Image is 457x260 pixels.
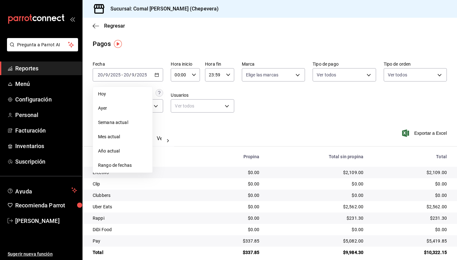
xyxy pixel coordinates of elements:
[171,99,234,113] div: Ver todos
[207,169,260,176] div: $0.00
[131,72,135,77] input: --
[105,5,219,13] h3: Sucursal: Comal [PERSON_NAME] (Chepevera)
[70,16,75,22] button: open_drawer_menu
[15,186,69,194] span: Ayuda
[171,93,234,97] label: Usuarios
[15,95,77,104] span: Configuración
[207,204,260,210] div: $0.00
[93,204,197,210] div: Uber Eats
[103,72,105,77] span: /
[98,119,147,126] span: Semana actual
[207,215,260,221] div: $0.00
[8,251,77,257] span: Sugerir nueva función
[171,62,200,66] label: Hora inicio
[93,226,197,233] div: DiDi Food
[122,72,123,77] span: -
[98,105,147,112] span: Ayer
[270,204,364,210] div: $2,562.00
[246,72,278,78] span: Elige las marcas
[93,39,111,49] div: Pagos
[374,169,447,176] div: $2,109.00
[207,249,260,256] div: $337.85
[374,204,447,210] div: $2,562.00
[105,72,108,77] input: --
[207,238,260,244] div: $337.85
[15,111,77,119] span: Personal
[317,72,336,78] span: Ver todos
[388,72,407,78] span: Ver todos
[93,62,163,66] label: Fecha
[17,42,68,48] span: Pregunta a Parrot AI
[15,64,77,73] span: Reportes
[93,215,197,221] div: Rappi
[98,133,147,140] span: Mes actual
[15,201,77,210] span: Recomienda Parrot
[242,62,305,66] label: Marca
[98,91,147,97] span: Hoy
[207,226,260,233] div: $0.00
[110,72,121,77] input: ----
[270,192,364,198] div: $0.00
[15,157,77,166] span: Suscripción
[157,135,181,146] button: Ver pagos
[93,23,125,29] button: Regresar
[93,249,197,256] div: Total
[104,23,125,29] span: Regresar
[374,226,447,233] div: $0.00
[135,72,136,77] span: /
[15,80,77,88] span: Menú
[7,38,78,51] button: Pregunta a Parrot AI
[270,169,364,176] div: $2,109.00
[15,126,77,135] span: Facturación
[114,40,122,48] img: Tooltip marker
[374,192,447,198] div: $0.00
[98,162,147,169] span: Rango de fechas
[270,154,364,159] div: Total sin propina
[207,181,260,187] div: $0.00
[129,72,131,77] span: /
[270,249,364,256] div: $9,984.30
[15,142,77,150] span: Inventarios
[136,72,147,77] input: ----
[270,226,364,233] div: $0.00
[313,62,376,66] label: Tipo de pago
[207,154,260,159] div: Propina
[123,72,129,77] input: --
[93,238,197,244] div: Pay
[403,129,447,137] button: Exportar a Excel
[207,192,260,198] div: $0.00
[374,238,447,244] div: $5,419.85
[270,238,364,244] div: $5,082.00
[15,217,77,225] span: [PERSON_NAME]
[374,249,447,256] div: $10,322.15
[374,181,447,187] div: $0.00
[98,148,147,154] span: Año actual
[108,72,110,77] span: /
[270,215,364,221] div: $231.30
[384,62,447,66] label: Tipo de orden
[93,192,197,198] div: Clubbers
[374,215,447,221] div: $231.30
[93,181,197,187] div: Clip
[270,181,364,187] div: $0.00
[4,46,78,53] a: Pregunta a Parrot AI
[374,154,447,159] div: Total
[205,62,234,66] label: Hora fin
[97,72,103,77] input: --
